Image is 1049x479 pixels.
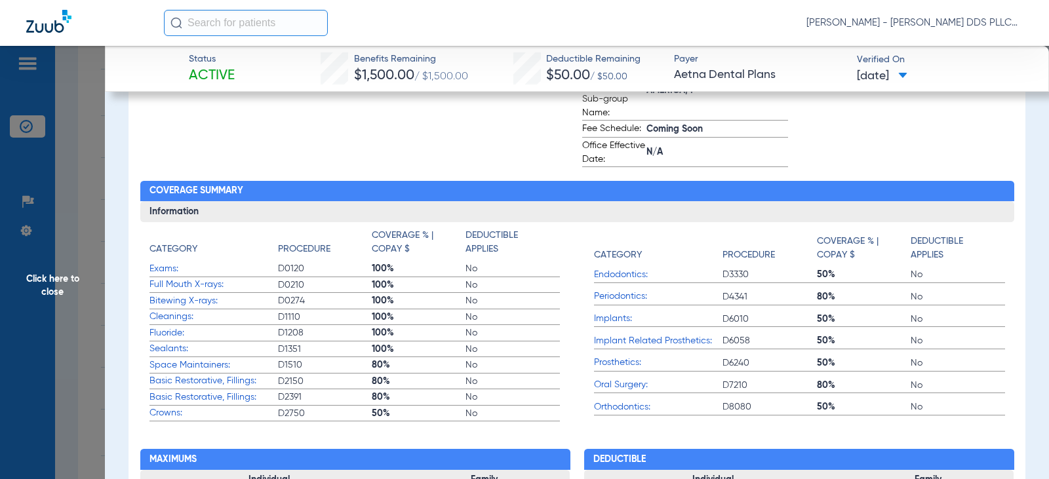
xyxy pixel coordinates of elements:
span: 50% [817,313,911,326]
span: D0120 [278,262,372,275]
h4: Deductible Applies [465,229,553,256]
span: 100% [372,278,465,292]
span: Periodontics: [594,290,722,303]
app-breakdown-title: Deductible Applies [465,229,559,261]
span: Endodontics: [594,268,722,282]
span: 50% [372,407,465,420]
h4: Deductible Applies [911,235,998,262]
span: No [465,358,559,372]
span: 80% [372,375,465,388]
app-breakdown-title: Procedure [722,229,816,267]
span: D7210 [722,379,816,392]
span: 80% [817,379,911,392]
span: Aetna Dental Plans [674,67,845,83]
span: No [911,400,1004,413]
img: Search Icon [170,17,182,29]
span: D6010 [722,313,816,326]
span: No [465,294,559,307]
span: Status [189,52,235,66]
img: Zuub Logo [26,10,71,33]
span: Crowns: [149,406,278,420]
span: 100% [372,311,465,324]
span: 50% [817,356,911,370]
span: 100% [372,326,465,339]
span: Implants: [594,312,722,326]
span: D6058 [722,334,816,347]
span: D0210 [278,278,372,292]
span: D2150 [278,375,372,388]
h2: Maximums [140,449,570,470]
span: No [465,311,559,324]
span: $50.00 [546,69,590,83]
span: Sub-group Name: [582,92,646,120]
span: No [911,379,1004,392]
app-breakdown-title: Procedure [278,229,372,261]
span: Coming Soon [646,123,788,136]
span: Prosthetics: [594,356,722,370]
span: 80% [817,290,911,303]
span: 50% [817,400,911,413]
span: D3330 [722,268,816,281]
app-breakdown-title: Category [594,229,722,267]
span: D4341 [722,290,816,303]
span: 100% [372,343,465,356]
span: D1510 [278,358,372,372]
span: D2750 [278,407,372,420]
h4: Coverage % | Copay $ [372,229,459,256]
span: Active [189,67,235,85]
span: Payer [674,52,845,66]
span: Oral Surgery: [594,378,722,392]
span: 80% [372,391,465,404]
span: Full Mouth X-rays: [149,278,278,292]
app-breakdown-title: Category [149,229,278,261]
span: Verified On [857,53,1028,67]
h2: Coverage Summary [140,181,1014,202]
span: $1,500.00 [354,69,414,83]
h4: Procedure [722,248,775,262]
span: Basic Restorative, Fillings: [149,374,278,388]
span: No [465,326,559,339]
iframe: Chat Widget [983,416,1049,479]
span: 100% [372,294,465,307]
span: D1208 [278,326,372,339]
h4: Category [149,242,197,256]
h4: Category [594,248,642,262]
span: Office Effective Date: [582,139,646,166]
h3: Information [140,201,1014,222]
h4: Coverage % | Copay $ [817,235,904,262]
span: Orthodontics: [594,400,722,414]
span: No [465,343,559,356]
span: Deductible Remaining [546,52,641,66]
span: D0274 [278,294,372,307]
span: No [465,375,559,388]
span: Bitewing X-rays: [149,294,278,308]
span: D8080 [722,400,816,413]
span: D1351 [278,343,372,356]
span: N/A [646,145,788,159]
h2: Deductible [584,449,1014,470]
span: Space Maintainers: [149,358,278,372]
span: No [911,290,1004,303]
span: Fee Schedule: [582,122,646,138]
span: 100% [372,262,465,275]
span: D2391 [278,391,372,404]
app-breakdown-title: Deductible Applies [911,229,1004,267]
span: No [465,262,559,275]
span: Implant Related Prosthetics: [594,334,722,348]
span: Exams: [149,262,278,276]
span: No [911,334,1004,347]
span: [PERSON_NAME] - [PERSON_NAME] DDS PLLC [806,16,1023,29]
span: No [911,268,1004,281]
span: Fluoride: [149,326,278,340]
span: / $1,500.00 [414,71,468,82]
span: 50% [817,334,911,347]
span: 80% [372,358,465,372]
span: No [911,356,1004,370]
span: D1110 [278,311,372,324]
span: No [465,391,559,404]
span: No [465,407,559,420]
span: / $50.00 [590,72,627,81]
span: Basic Restorative, Fillings: [149,391,278,404]
span: D6240 [722,356,816,370]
